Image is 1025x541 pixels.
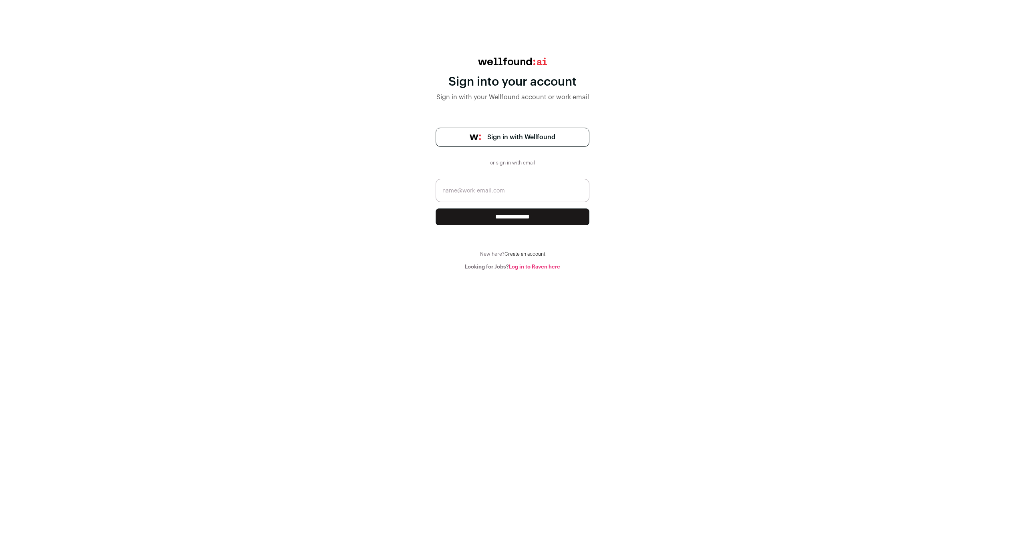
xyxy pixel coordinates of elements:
img: wellfound-symbol-flush-black-fb3c872781a75f747ccb3a119075da62bfe97bd399995f84a933054e44a575c4.png [470,134,481,140]
a: Create an account [504,252,545,256]
div: Looking for Jobs? [436,264,589,270]
a: Log in to Raven here [509,264,560,269]
img: wellfound:ai [478,58,547,65]
span: Sign in with Wellfound [487,132,555,142]
a: Sign in with Wellfound [436,128,589,147]
div: Sign in with your Wellfound account or work email [436,92,589,102]
div: or sign in with email [487,160,538,166]
div: Sign into your account [436,75,589,89]
div: New here? [436,251,589,257]
input: name@work-email.com [436,179,589,202]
